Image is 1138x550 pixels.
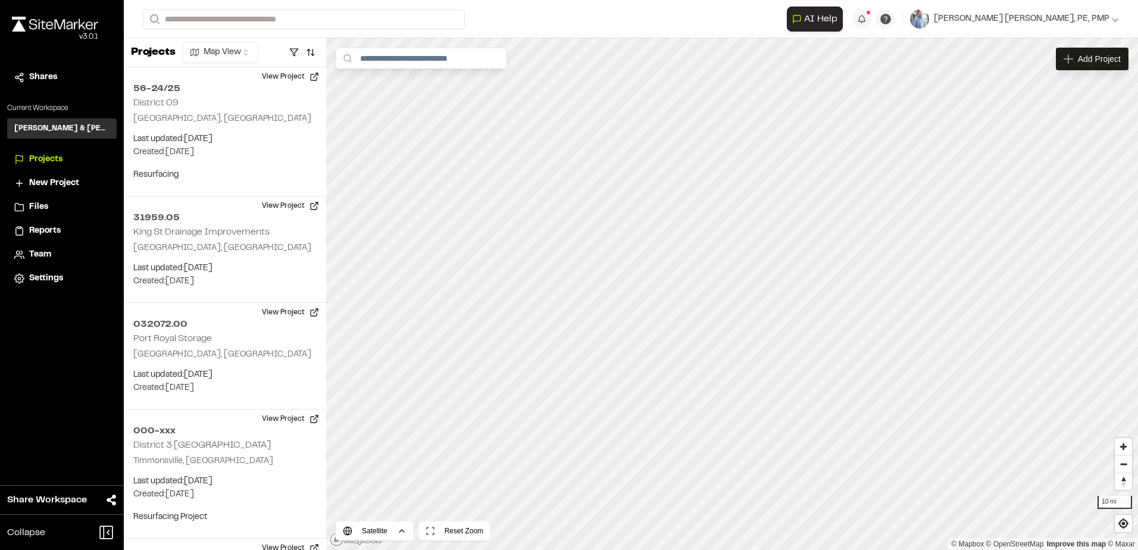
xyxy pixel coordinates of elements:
button: Find my location [1115,515,1132,532]
button: Reset Zoom [418,521,490,540]
span: Files [29,201,48,214]
button: Open AI Assistant [787,7,843,32]
button: [PERSON_NAME] [PERSON_NAME], PE, PMP [910,10,1119,29]
button: Reset bearing to north [1115,473,1132,490]
a: Settings [14,272,110,285]
img: User [910,10,929,29]
h2: District 3 [GEOGRAPHIC_DATA] [133,441,271,449]
p: Last updated: [DATE] [133,475,317,488]
p: Resurfacing Project [133,511,317,524]
a: Mapbox logo [330,533,382,546]
div: Open AI Assistant [787,7,848,32]
p: Last updated: [DATE] [133,368,317,382]
span: New Project [29,177,79,190]
button: View Project [255,410,326,429]
button: Zoom out [1115,455,1132,473]
h2: 56-24/25 [133,82,317,96]
p: Resurfacing [133,168,317,182]
button: View Project [255,196,326,215]
p: Current Workspace [7,103,117,114]
span: Reports [29,224,61,237]
button: Satellite [336,521,414,540]
img: rebrand.png [12,17,98,32]
a: Projects [14,153,110,166]
p: Created: [DATE] [133,275,317,288]
a: Shares [14,71,110,84]
a: Maxar [1108,540,1135,548]
p: [GEOGRAPHIC_DATA], [GEOGRAPHIC_DATA] [133,112,317,126]
p: [GEOGRAPHIC_DATA], [GEOGRAPHIC_DATA] [133,242,317,255]
a: Reports [14,224,110,237]
div: 10 mi [1098,496,1132,509]
span: Settings [29,272,63,285]
h2: Port Royal Storage [133,335,212,343]
span: [PERSON_NAME] [PERSON_NAME], PE, PMP [934,12,1109,26]
p: Created: [DATE] [133,382,317,395]
span: AI Help [804,12,837,26]
a: New Project [14,177,110,190]
p: Projects [131,45,176,61]
a: Map feedback [1047,540,1106,548]
h2: 000-xxx [133,424,317,438]
span: Projects [29,153,62,166]
span: Share Workspace [7,493,87,507]
span: Collapse [7,526,45,540]
p: Last updated: [DATE] [133,133,317,146]
a: OpenStreetMap [986,540,1044,548]
h2: King St Drainage Improvements [133,228,270,236]
button: Zoom in [1115,438,1132,455]
p: [GEOGRAPHIC_DATA], [GEOGRAPHIC_DATA] [133,348,317,361]
span: Add Project [1078,53,1121,65]
a: Mapbox [951,540,984,548]
p: Last updated: [DATE] [133,262,317,275]
a: Files [14,201,110,214]
a: Team [14,248,110,261]
button: Search [143,10,164,29]
span: Team [29,248,51,261]
h2: 31959.05 [133,211,317,225]
h3: [PERSON_NAME] & [PERSON_NAME] Inc. [14,123,110,134]
span: Zoom out [1115,456,1132,473]
p: Created: [DATE] [133,488,317,501]
p: Created: [DATE] [133,146,317,159]
span: Shares [29,71,57,84]
canvas: Map [326,38,1138,550]
h2: District 09 [133,99,179,107]
button: View Project [255,67,326,86]
p: Timmonsville, [GEOGRAPHIC_DATA] [133,455,317,468]
button: View Project [255,303,326,322]
div: Oh geez...please don't... [12,32,98,42]
h2: 032072.00 [133,317,317,332]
